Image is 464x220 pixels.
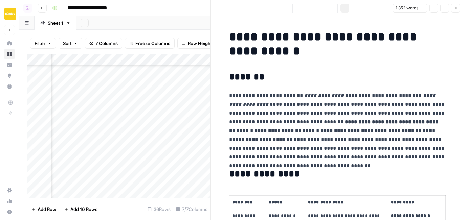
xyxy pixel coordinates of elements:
[135,40,170,47] span: Freeze Columns
[4,81,15,92] a: Your Data
[4,5,15,22] button: Workspace: Sunday Lawn Care
[145,204,173,215] div: 36 Rows
[4,8,16,20] img: Sunday Lawn Care Logo
[4,38,15,49] a: Home
[35,40,45,47] span: Filter
[4,206,15,217] button: Help + Support
[60,204,102,215] button: Add 10 Rows
[27,204,60,215] button: Add Row
[4,185,15,196] a: Settings
[4,49,15,59] a: Browse
[4,59,15,70] a: Insights
[30,38,56,49] button: Filter
[59,38,82,49] button: Sort
[188,40,212,47] span: Row Height
[63,40,72,47] span: Sort
[35,16,76,30] a: Sheet 1
[125,38,175,49] button: Freeze Columns
[396,5,418,11] span: 1,352 words
[4,196,15,206] a: Usage
[70,206,97,213] span: Add 10 Rows
[177,38,217,49] button: Row Height
[85,38,122,49] button: 7 Columns
[4,70,15,81] a: Opportunities
[38,206,56,213] span: Add Row
[95,40,118,47] span: 7 Columns
[48,20,63,26] div: Sheet 1
[393,4,427,13] button: 1,352 words
[173,204,210,215] div: 7/7 Columns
